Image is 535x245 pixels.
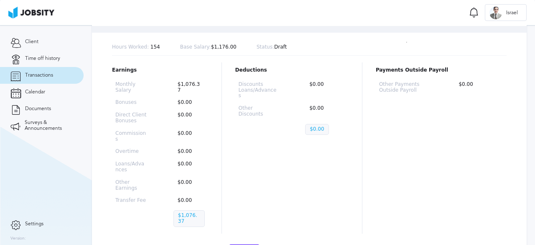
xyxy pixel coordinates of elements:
p: Transfer Fee [115,198,147,204]
p: $1,076.37 [173,210,205,227]
span: Time off history [25,56,60,62]
p: Other Earnings [115,180,147,191]
p: Discounts Loans/Advances [239,82,279,99]
p: Earnings [112,67,208,73]
p: Direct Client Bonuses [115,112,147,124]
span: Documents [25,106,51,112]
p: Loans/Advances [115,161,147,173]
p: $1,076.37 [173,82,205,93]
span: Transactions [25,72,53,78]
p: $0.00 [305,106,345,117]
button: IIsrael [485,4,527,21]
img: ab4bad089aa723f57921c736e9817d99.png [8,7,54,18]
p: Overtime [115,149,147,155]
span: Status: [257,44,274,50]
p: $0.00 [173,100,205,106]
p: $0.00 [305,82,345,99]
p: Bonuses [115,100,147,106]
p: Other Payments Outside Payroll [379,82,428,93]
p: Commissions [115,131,147,142]
span: Israel [502,10,522,16]
p: $0.00 [173,112,205,124]
p: $0.00 [454,82,503,93]
p: $1,176.00 [180,44,237,50]
span: Settings [25,221,43,227]
div: I [489,7,502,19]
p: $0.00 [305,124,329,135]
p: Other Discounts [239,106,279,117]
p: $0.00 [173,149,205,155]
span: Base Salary: [180,44,211,50]
p: Deductions [235,67,349,73]
p: $0.00 [173,161,205,173]
label: Version: [10,236,26,241]
span: Hours Worked: [112,44,149,50]
p: $0.00 [173,131,205,142]
span: Surveys & Announcements [25,120,73,132]
p: $0.00 [173,198,205,204]
p: Payments Outside Payroll [376,67,507,73]
p: Monthly Salary [115,82,147,93]
span: Calendar [25,89,45,95]
p: Draft [257,44,287,50]
span: Client [25,39,38,45]
p: $0.00 [173,180,205,191]
p: 154 [112,44,160,50]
